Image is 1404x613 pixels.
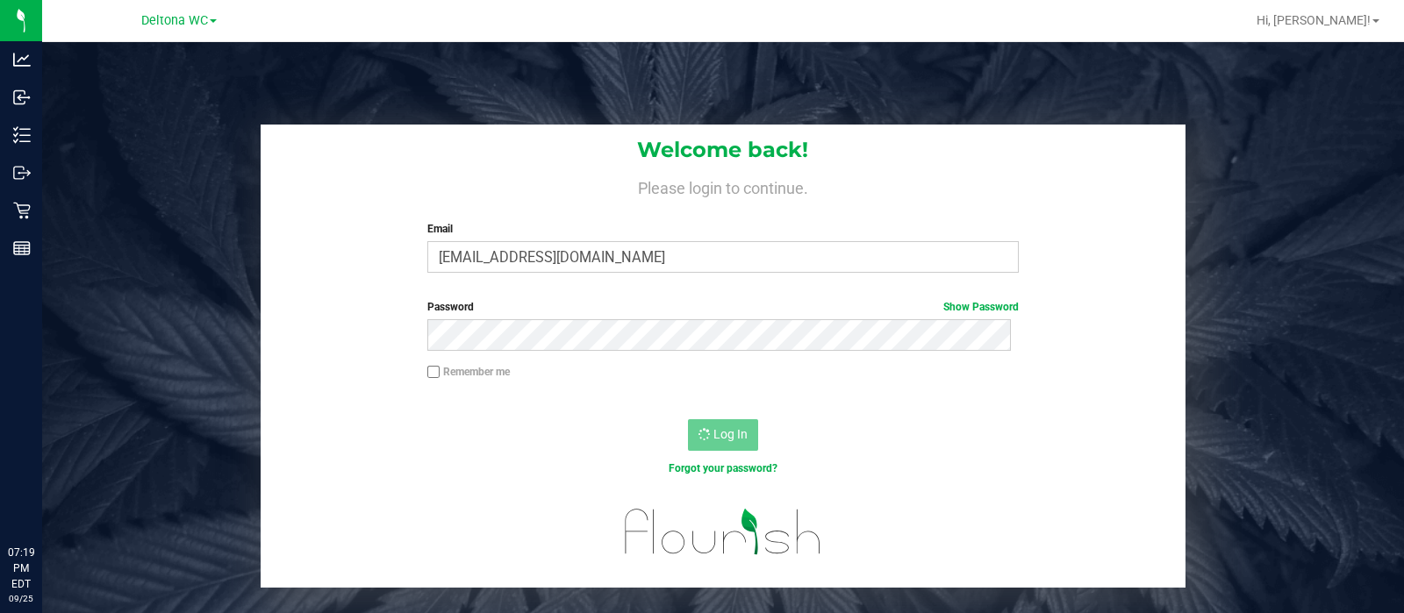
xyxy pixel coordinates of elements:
a: Show Password [943,301,1019,313]
inline-svg: Outbound [13,164,31,182]
p: 07:19 PM EDT [8,545,34,592]
span: Password [427,301,474,313]
p: 09/25 [8,592,34,605]
img: flourish_logo.svg [607,495,839,569]
input: Remember me [427,366,440,378]
inline-svg: Inbound [13,89,31,106]
inline-svg: Reports [13,239,31,257]
inline-svg: Inventory [13,126,31,144]
span: Deltona WC [141,13,208,28]
label: Remember me [427,364,510,380]
span: Hi, [PERSON_NAME]! [1257,13,1371,27]
span: Log In [713,427,748,441]
inline-svg: Retail [13,202,31,219]
h4: Please login to continue. [261,175,1186,196]
inline-svg: Analytics [13,51,31,68]
h1: Welcome back! [261,139,1186,161]
label: Email [427,221,1018,237]
button: Log In [688,419,758,451]
a: Forgot your password? [669,462,777,474]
